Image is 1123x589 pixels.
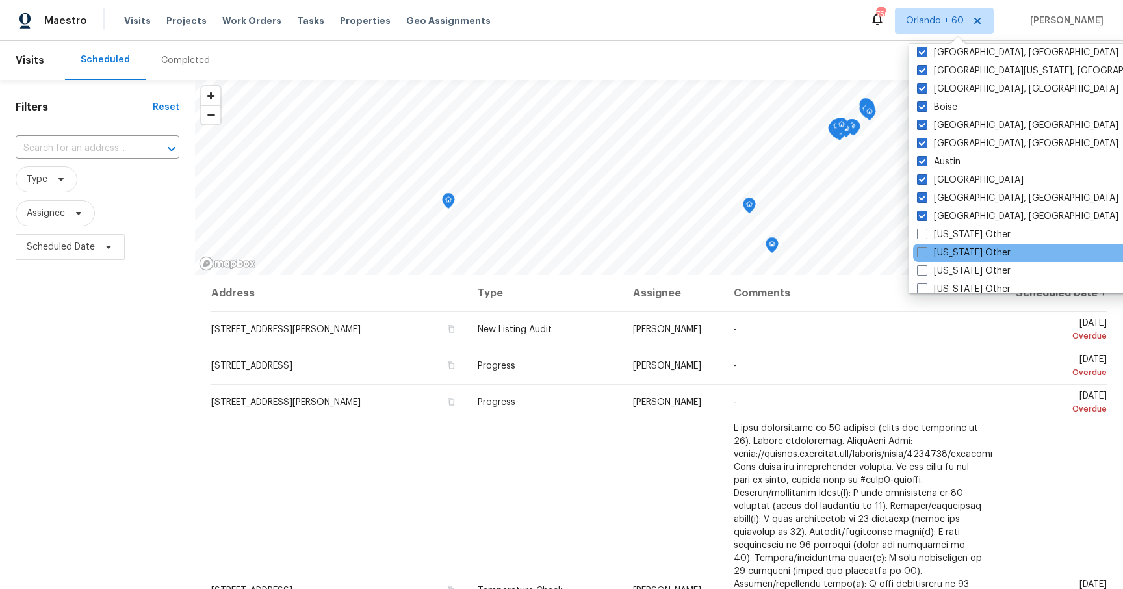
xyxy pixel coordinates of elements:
input: Search for an address... [16,138,143,159]
span: Visits [124,14,151,27]
span: - [734,325,737,334]
div: Overdue [1003,402,1107,415]
div: Map marker [828,122,841,142]
label: [GEOGRAPHIC_DATA], [GEOGRAPHIC_DATA] [917,137,1118,150]
span: Assignee [27,207,65,220]
button: Copy Address [445,396,457,408]
div: Overdue [1003,366,1107,379]
canvas: Map [195,80,1123,275]
th: Type [467,275,623,311]
div: Overdue [1003,330,1107,343]
button: Open [162,140,181,158]
a: Mapbox homepage [199,256,256,271]
label: [US_STATE] Other [917,228,1011,241]
th: Address [211,275,467,311]
th: Comments [723,275,992,311]
span: [PERSON_NAME] [633,361,701,371]
span: Progress [478,361,515,371]
span: Properties [340,14,391,27]
label: Austin [917,155,961,168]
span: Tasks [297,16,324,25]
div: Map marker [833,118,846,138]
span: Type [27,173,47,186]
button: Copy Address [445,323,457,335]
div: Map marker [845,119,858,139]
span: Progress [478,398,515,407]
span: [PERSON_NAME] [1025,14,1104,27]
div: Map marker [835,118,848,138]
span: Geo Assignments [406,14,491,27]
button: Zoom in [201,86,220,105]
div: Map marker [861,99,874,120]
span: Orlando + 60 [906,14,964,27]
th: Scheduled Date ↑ [992,275,1107,311]
label: [GEOGRAPHIC_DATA], [GEOGRAPHIC_DATA] [917,83,1118,96]
label: [US_STATE] Other [917,265,1011,278]
label: [GEOGRAPHIC_DATA], [GEOGRAPHIC_DATA] [917,119,1118,132]
span: Visits [16,46,44,75]
button: Zoom out [201,105,220,124]
span: Work Orders [222,14,281,27]
span: [DATE] [1003,391,1107,415]
span: Maestro [44,14,87,27]
div: Map marker [859,98,872,118]
label: Boise [917,101,957,114]
label: [US_STATE] Other [917,246,1011,259]
label: [US_STATE] Other [917,283,1011,296]
span: - [734,361,737,371]
div: 756 [876,8,885,21]
div: Scheduled [81,53,130,66]
span: Zoom out [201,106,220,124]
span: Scheduled Date [27,241,95,254]
div: Map marker [766,237,779,257]
div: Map marker [830,119,843,139]
div: Reset [153,101,179,114]
div: Completed [161,54,210,67]
span: - [734,398,737,407]
label: [GEOGRAPHIC_DATA], [GEOGRAPHIC_DATA] [917,192,1118,205]
span: [STREET_ADDRESS] [211,361,292,371]
span: [STREET_ADDRESS][PERSON_NAME] [211,325,361,334]
label: [GEOGRAPHIC_DATA] [917,174,1024,187]
span: Projects [166,14,207,27]
button: Copy Address [445,360,457,371]
span: [PERSON_NAME] [633,398,701,407]
span: [STREET_ADDRESS][PERSON_NAME] [211,398,361,407]
span: New Listing Audit [478,325,552,334]
div: Map marker [442,193,455,213]
div: Map marker [863,105,876,125]
label: [GEOGRAPHIC_DATA], [GEOGRAPHIC_DATA] [917,210,1118,223]
span: [DATE] [1003,355,1107,379]
span: [PERSON_NAME] [633,325,701,334]
h1: Filters [16,101,153,114]
div: Map marker [859,102,872,122]
th: Assignee [623,275,723,311]
div: Map marker [743,198,756,218]
label: [GEOGRAPHIC_DATA], [GEOGRAPHIC_DATA] [917,46,1118,59]
span: [DATE] [1003,319,1107,343]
